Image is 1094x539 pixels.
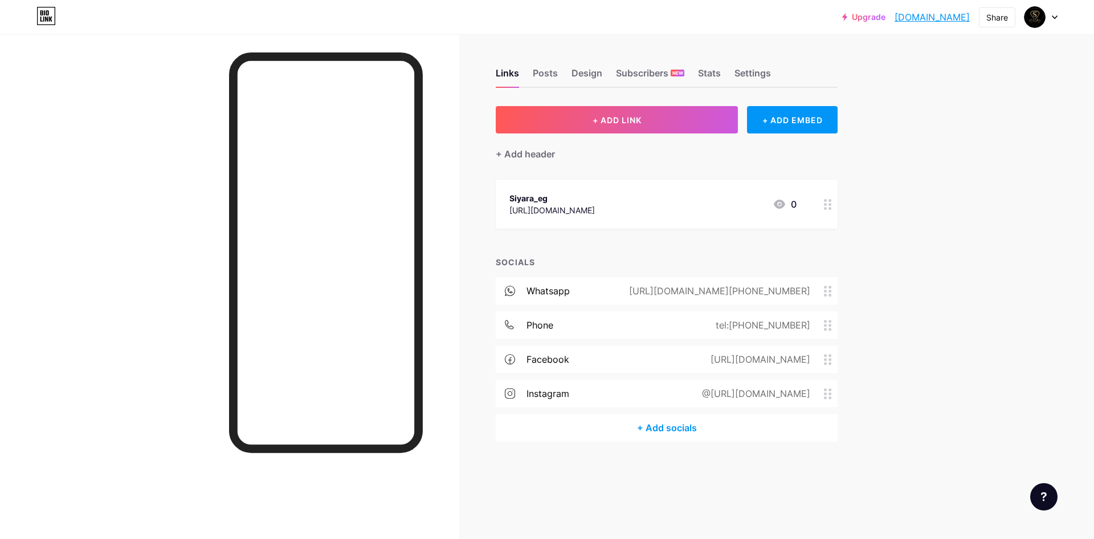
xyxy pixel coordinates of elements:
div: Settings [734,66,771,87]
div: [URL][DOMAIN_NAME] [509,204,595,216]
img: Ahmed Hussein [1024,6,1046,28]
div: Design [572,66,602,87]
div: Siyara_eg [509,192,595,204]
div: @[URL][DOMAIN_NAME] [684,387,824,400]
span: NEW [672,70,683,76]
div: tel:[PHONE_NUMBER] [697,318,824,332]
div: Share [986,11,1008,23]
div: Stats [698,66,721,87]
div: + ADD EMBED [747,106,838,133]
span: + ADD LINK [593,115,642,125]
div: 0 [773,197,797,211]
div: Posts [533,66,558,87]
div: Subscribers [616,66,684,87]
div: phone [526,318,553,332]
div: + Add socials [496,414,838,441]
div: facebook [526,352,569,366]
div: [URL][DOMAIN_NAME][PHONE_NUMBER] [611,284,824,298]
button: + ADD LINK [496,106,738,133]
div: SOCIALS [496,256,838,268]
div: Links [496,66,519,87]
div: instagram [526,387,569,400]
div: + Add header [496,147,555,161]
div: whatsapp [526,284,570,298]
div: [URL][DOMAIN_NAME] [692,352,824,366]
a: [DOMAIN_NAME] [895,10,970,24]
a: Upgrade [842,13,885,22]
